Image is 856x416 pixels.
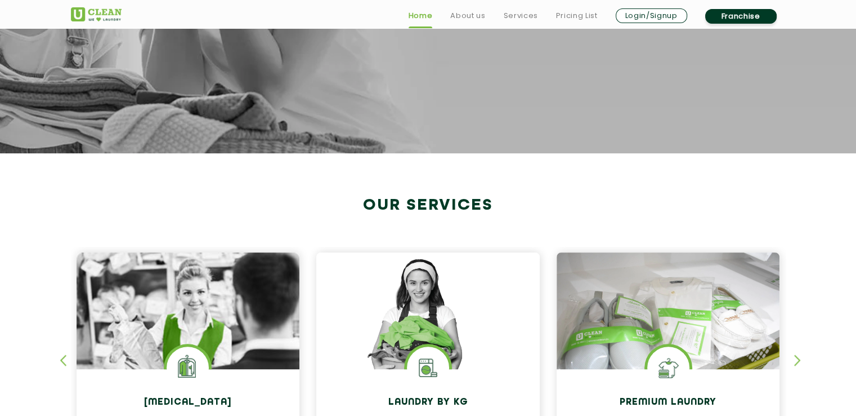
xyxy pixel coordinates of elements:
a: About us [450,9,485,23]
a: Franchise [705,9,777,24]
h4: [MEDICAL_DATA] [85,397,292,408]
a: Home [409,9,433,23]
a: Pricing List [556,9,598,23]
img: UClean Laundry and Dry Cleaning [71,7,122,21]
h2: Our Services [71,196,786,215]
img: Laundry Services near me [167,347,209,389]
h4: Laundry by Kg [325,397,531,408]
img: laundry washing machine [407,347,449,389]
img: laundry done shoes and clothes [557,253,780,401]
img: a girl with laundry basket [316,253,540,401]
a: Login/Signup [616,8,687,23]
h4: Premium Laundry [565,397,772,408]
a: Services [503,9,537,23]
img: Shoes Cleaning [647,347,689,389]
